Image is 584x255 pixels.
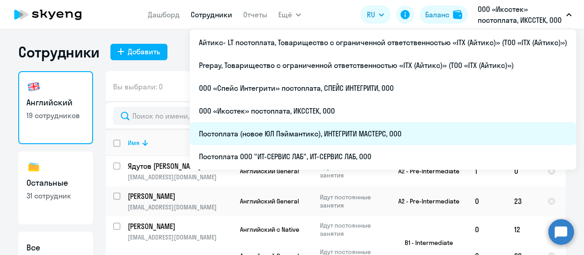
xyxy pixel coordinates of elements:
[190,29,576,170] ul: Ещё
[26,177,85,189] h3: Остальные
[320,163,382,179] p: Идут постоянные занятия
[468,186,507,216] td: 0
[478,4,563,26] p: ООО «Иксстек» постоплата, ИКССТЕК, ООО
[128,191,232,201] a: [PERSON_NAME]
[383,186,468,216] td: A2 - Pre-Intermediate
[453,10,462,19] img: balance
[18,71,93,144] a: Английский19 сотрудников
[367,9,375,20] span: RU
[18,43,99,61] h1: Сотрудники
[128,203,232,211] p: [EMAIL_ADDRESS][DOMAIN_NAME]
[128,221,232,231] a: [PERSON_NAME]
[278,9,292,20] span: Ещё
[507,186,540,216] td: 23
[320,221,382,238] p: Идут постоянные занятия
[468,216,507,243] td: 0
[278,5,301,24] button: Ещё
[128,139,140,147] div: Имя
[128,191,231,201] p: [PERSON_NAME]
[507,216,540,243] td: 12
[128,139,232,147] div: Имя
[128,161,232,171] a: Ядутов [PERSON_NAME]
[468,156,507,186] td: 1
[240,167,299,175] span: Английский General
[26,110,85,120] p: 19 сотрудников
[243,10,267,19] a: Отчеты
[240,197,299,205] span: Английский General
[26,191,85,201] p: 31 сотрудник
[360,5,391,24] button: RU
[128,233,232,241] p: [EMAIL_ADDRESS][DOMAIN_NAME]
[26,242,85,254] h3: Все
[18,151,93,224] a: Остальные31 сотрудник
[240,225,299,234] span: Английский с Native
[148,10,180,19] a: Дашборд
[425,9,449,20] div: Баланс
[191,10,232,19] a: Сотрудники
[128,161,231,171] p: Ядутов [PERSON_NAME]
[128,173,232,181] p: [EMAIL_ADDRESS][DOMAIN_NAME]
[128,46,160,57] div: Добавить
[383,156,468,186] td: A2 - Pre-Intermediate
[26,97,85,109] h3: Английский
[320,193,382,209] p: Идут постоянные занятия
[507,156,540,186] td: 0
[113,107,558,125] input: Поиск по имени, email, продукту или статусу
[128,221,231,231] p: [PERSON_NAME]
[26,160,41,174] img: others
[26,79,41,94] img: english
[113,81,163,92] span: Вы выбрали: 0
[110,44,167,60] button: Добавить
[420,5,468,24] button: Балансbalance
[473,4,576,26] button: ООО «Иксстек» постоплата, ИКССТЕК, ООО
